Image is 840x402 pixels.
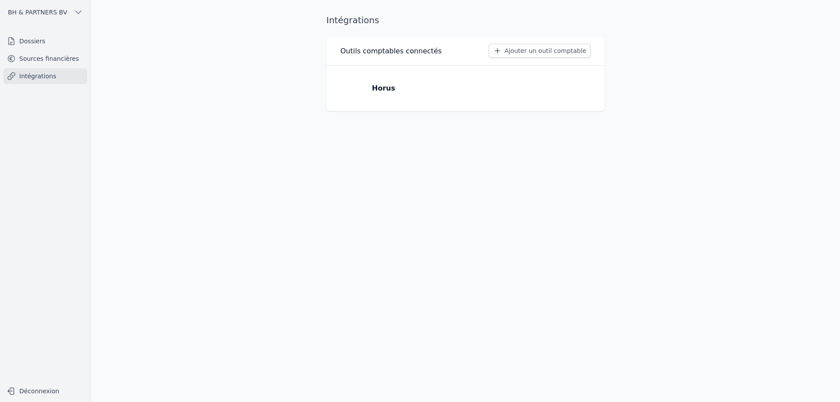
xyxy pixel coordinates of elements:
h3: Outils comptables connectés [340,46,442,56]
a: Sources financières [3,51,87,66]
span: BH & PARTNERS BV [8,8,67,17]
a: Horus [340,73,591,104]
h1: Intégrations [326,14,379,26]
button: Ajouter un outil comptable [489,44,591,58]
a: Dossiers [3,33,87,49]
p: Horus [372,83,395,94]
button: Déconnexion [3,384,87,398]
a: Intégrations [3,68,87,84]
button: BH & PARTNERS BV [3,5,87,19]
